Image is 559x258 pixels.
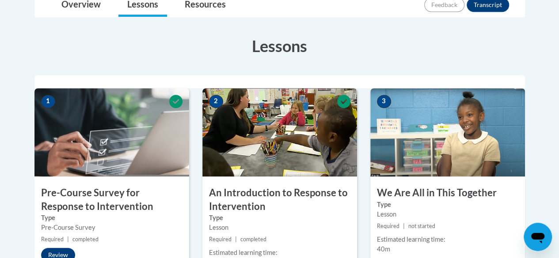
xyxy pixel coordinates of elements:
label: Type [41,213,183,223]
div: Lesson [209,223,350,232]
div: Lesson [377,209,518,219]
span: Required [41,236,64,243]
span: Required [377,223,399,229]
span: | [235,236,237,243]
span: 40m [377,245,390,253]
label: Type [377,200,518,209]
div: Estimated learning time: [209,248,350,258]
span: not started [408,223,435,229]
span: 3 [377,95,391,108]
span: 1 [41,95,55,108]
label: Type [209,213,350,223]
h3: An Introduction to Response to Intervention [202,186,357,213]
div: Pre-Course Survey [41,223,183,232]
iframe: Button to launch messaging window [524,223,552,251]
h3: Pre-Course Survey for Response to Intervention [34,186,189,213]
span: completed [240,236,266,243]
div: Estimated learning time: [377,235,518,244]
span: completed [72,236,99,243]
h3: We Are All in This Together [370,186,525,200]
span: 2 [209,95,223,108]
h3: Lessons [34,35,525,57]
img: Course Image [34,88,189,176]
span: | [403,223,405,229]
img: Course Image [370,88,525,176]
span: Required [209,236,232,243]
span: | [67,236,69,243]
img: Course Image [202,88,357,176]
